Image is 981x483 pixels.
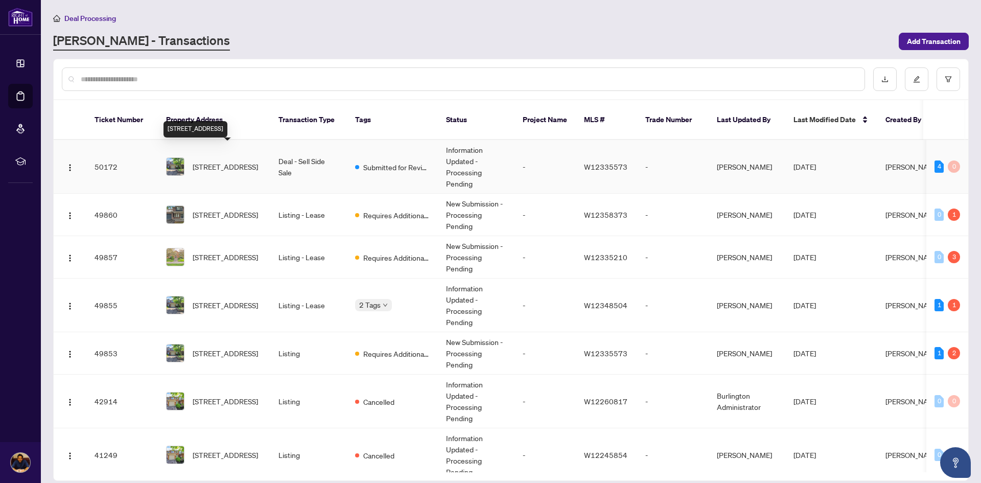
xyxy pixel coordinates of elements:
button: Add Transaction [899,33,969,50]
span: W12260817 [584,397,627,406]
div: 4 [935,160,944,173]
span: W12358373 [584,210,627,219]
div: 1 [948,209,960,221]
img: logo [8,8,33,27]
td: Listing - Lease [270,194,347,236]
td: Listing [270,428,347,482]
img: thumbnail-img [167,158,184,175]
td: Information Updated - Processing Pending [438,279,515,332]
div: 2 [948,347,960,359]
td: - [637,194,709,236]
td: - [515,279,576,332]
td: - [515,194,576,236]
th: Created By [877,100,939,140]
span: [PERSON_NAME] [885,210,941,219]
img: thumbnail-img [167,248,184,266]
th: Project Name [515,100,576,140]
td: - [515,428,576,482]
th: Trade Number [637,100,709,140]
span: home [53,15,60,22]
span: [DATE] [793,162,816,171]
td: - [637,332,709,375]
td: [PERSON_NAME] [709,428,785,482]
span: [PERSON_NAME] [885,162,941,171]
td: - [515,332,576,375]
td: - [515,375,576,428]
span: W12335573 [584,162,627,171]
span: [PERSON_NAME] [885,252,941,262]
div: 0 [948,395,960,407]
div: 1 [935,347,944,359]
th: Ticket Number [86,100,158,140]
td: New Submission - Processing Pending [438,194,515,236]
span: down [383,303,388,308]
span: [STREET_ADDRESS] [193,449,258,461]
img: Profile Icon [11,453,30,472]
span: Requires Additional Docs [363,348,430,359]
span: download [881,76,889,83]
span: edit [913,76,920,83]
span: [DATE] [793,349,816,358]
span: [DATE] [793,301,816,310]
span: W12245854 [584,450,627,459]
button: Logo [62,447,78,463]
div: 1 [935,299,944,311]
img: thumbnail-img [167,446,184,464]
span: 2 Tags [359,299,381,311]
td: [PERSON_NAME] [709,194,785,236]
button: filter [937,67,960,91]
div: 0 [935,209,944,221]
img: thumbnail-img [167,344,184,362]
th: Last Modified Date [785,100,877,140]
span: [DATE] [793,252,816,262]
td: 50172 [86,140,158,194]
td: Deal - Sell Side Sale [270,140,347,194]
span: [STREET_ADDRESS] [193,209,258,220]
th: Tags [347,100,438,140]
button: Open asap [940,447,971,478]
button: Logo [62,206,78,223]
span: [PERSON_NAME] [885,349,941,358]
button: Logo [62,345,78,361]
td: Burlington Administrator [709,375,785,428]
img: thumbnail-img [167,393,184,410]
td: New Submission - Processing Pending [438,332,515,375]
span: [DATE] [793,450,816,459]
td: - [515,140,576,194]
span: Add Transaction [907,33,961,50]
span: [STREET_ADDRESS] [193,396,258,407]
td: 49855 [86,279,158,332]
button: Logo [62,393,78,409]
div: 0 [948,160,960,173]
td: - [637,236,709,279]
td: 49853 [86,332,158,375]
th: Status [438,100,515,140]
div: [STREET_ADDRESS] [163,121,227,137]
span: filter [945,76,952,83]
div: 3 [948,251,960,263]
td: New Submission - Processing Pending [438,236,515,279]
td: - [637,140,709,194]
span: Requires Additional Docs [363,252,430,263]
div: 0 [935,251,944,263]
span: Cancelled [363,450,394,461]
span: Deal Processing [64,14,116,23]
td: - [637,279,709,332]
td: Listing - Lease [270,279,347,332]
td: - [515,236,576,279]
img: Logo [66,164,74,172]
span: [DATE] [793,210,816,219]
img: Logo [66,302,74,310]
img: thumbnail-img [167,206,184,223]
img: Logo [66,398,74,406]
td: Information Updated - Processing Pending [438,375,515,428]
img: Logo [66,254,74,262]
span: [STREET_ADDRESS] [193,251,258,263]
img: thumbnail-img [167,296,184,314]
img: Logo [66,212,74,220]
td: Listing - Lease [270,236,347,279]
img: Logo [66,350,74,358]
span: Requires Additional Docs [363,210,430,221]
td: 42914 [86,375,158,428]
span: W12348504 [584,301,627,310]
